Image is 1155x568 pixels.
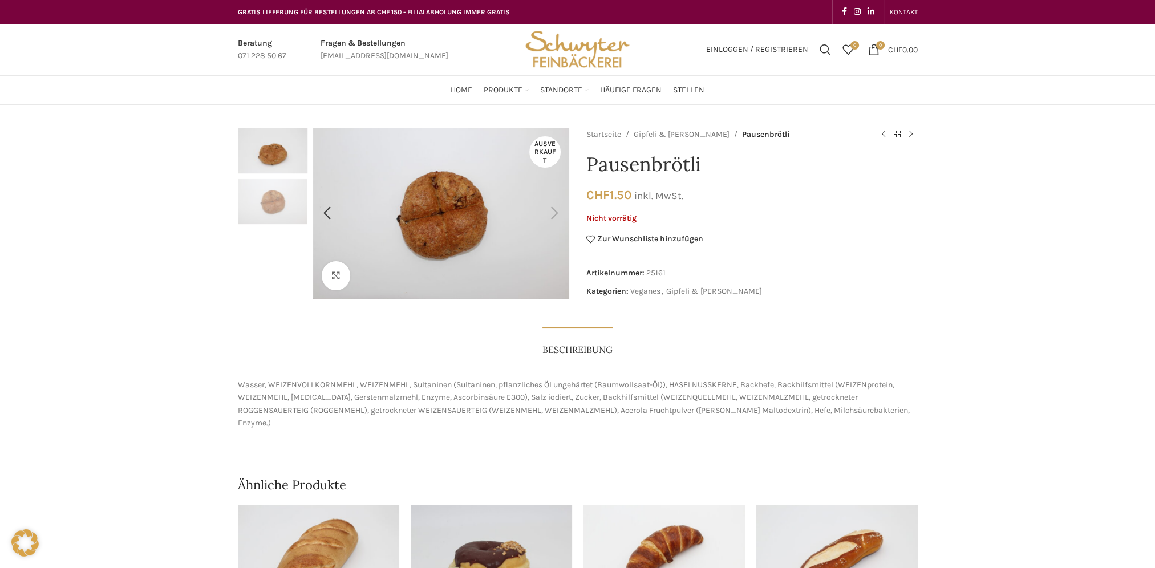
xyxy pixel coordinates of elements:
[232,79,923,102] div: Main navigation
[321,37,448,63] a: Infobox link
[630,286,660,296] a: Veganes
[529,136,561,168] span: Ausverkauft
[540,79,589,102] a: Standorte
[484,79,529,102] a: Produkte
[888,44,902,54] span: CHF
[837,38,860,61] div: Meine Wunschliste
[484,85,522,96] span: Produkte
[662,285,663,298] span: ,
[521,24,633,75] img: Bäckerei Schwyter
[238,37,286,63] a: Infobox link
[238,128,307,179] div: 1 / 2
[313,199,342,228] div: Previous slide
[540,85,582,96] span: Standorte
[742,128,789,141] span: Pausenbrötli
[586,128,865,141] nav: Breadcrumb
[814,38,837,61] a: Suchen
[890,8,918,16] span: KONTAKT
[838,4,850,20] a: Facebook social link
[586,188,610,202] span: CHF
[666,286,762,296] a: Gipfeli & [PERSON_NAME]
[238,476,346,494] span: Ähnliche Produkte
[521,44,633,54] a: Site logo
[238,179,307,230] div: 2 / 2
[586,286,629,296] span: Kategorien:
[542,344,613,356] span: Beschreibung
[888,44,918,54] bdi: 0.00
[634,190,683,201] small: inkl. MwSt.
[586,214,918,224] p: Nicht vorrätig
[877,128,890,141] a: Previous product
[451,79,472,102] a: Home
[597,235,703,243] span: Zur Wunschliste hinzufügen
[238,8,510,16] span: GRATIS LIEFERUNG FÜR BESTELLUNGEN AB CHF 150 - FILIALABHOLUNG IMMER GRATIS
[634,128,730,141] a: Gipfeli & [PERSON_NAME]
[876,41,885,50] span: 0
[646,268,666,278] span: 25161
[850,4,864,20] a: Instagram social link
[238,379,918,430] p: Wasser, WEIZENVOLLKORNMEHL, WEIZENMEHL, Sultaninen (Sultaninen, pflanzliches Öl ungehärtet (Baumw...
[890,1,918,23] a: KONTAKT
[673,79,704,102] a: Stellen
[864,4,878,20] a: Linkedin social link
[586,153,918,176] h1: Pausenbrötli
[600,79,662,102] a: Häufige Fragen
[451,85,472,96] span: Home
[862,38,923,61] a: 0 CHF0.00
[586,188,631,202] bdi: 1.50
[673,85,704,96] span: Stellen
[586,235,704,244] a: Zur Wunschliste hinzufügen
[884,1,923,23] div: Secondary navigation
[706,46,808,54] span: Einloggen / Registrieren
[586,268,645,278] span: Artikelnummer:
[600,85,662,96] span: Häufige Fragen
[837,38,860,61] a: 0
[904,128,918,141] a: Next product
[586,128,621,141] a: Startseite
[850,41,859,50] span: 0
[310,128,572,299] div: 2 / 2
[541,199,569,228] div: Next slide
[700,38,814,61] a: Einloggen / Registrieren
